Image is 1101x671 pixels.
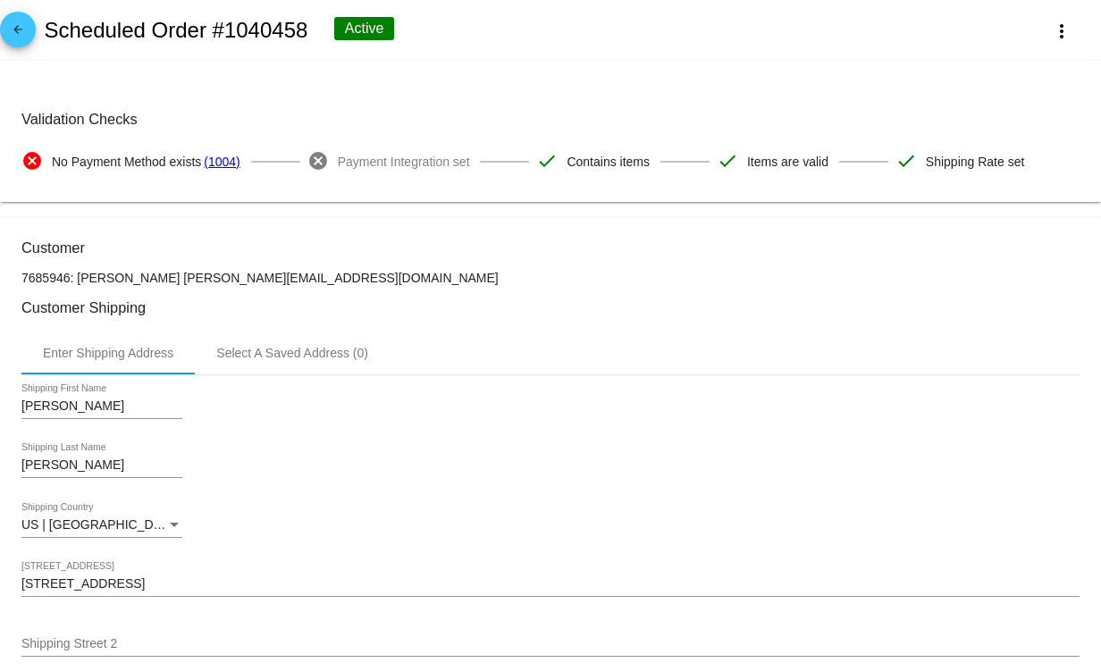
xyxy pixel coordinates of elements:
[338,143,470,180] span: Payment Integration set
[43,346,173,360] div: Enter Shipping Address
[21,518,182,533] mat-select: Shipping Country
[747,143,828,180] span: Items are valid
[536,150,558,172] mat-icon: check
[21,517,180,532] span: US | [GEOGRAPHIC_DATA]
[21,239,1080,256] h3: Customer
[44,18,307,43] h2: Scheduled Order #1040458
[21,577,1080,591] input: Shipping Street 1
[21,399,182,414] input: Shipping First Name
[21,271,1080,285] p: 7685946: [PERSON_NAME] [PERSON_NAME][EMAIL_ADDRESS][DOMAIN_NAME]
[717,150,738,172] mat-icon: check
[926,143,1025,180] span: Shipping Rate set
[895,150,917,172] mat-icon: check
[21,111,1080,128] h3: Validation Checks
[21,637,1080,651] input: Shipping Street 2
[52,143,201,180] span: No Payment Method exists
[334,17,395,40] div: Active
[21,299,1080,316] h3: Customer Shipping
[21,458,182,473] input: Shipping Last Name
[307,150,329,172] mat-icon: cancel
[7,23,29,45] mat-icon: arrow_back
[21,150,43,172] mat-icon: cancel
[216,346,368,360] div: Select A Saved Address (0)
[1051,21,1072,42] mat-icon: more_vert
[567,143,650,180] span: Contains items
[204,143,240,180] a: (1004)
